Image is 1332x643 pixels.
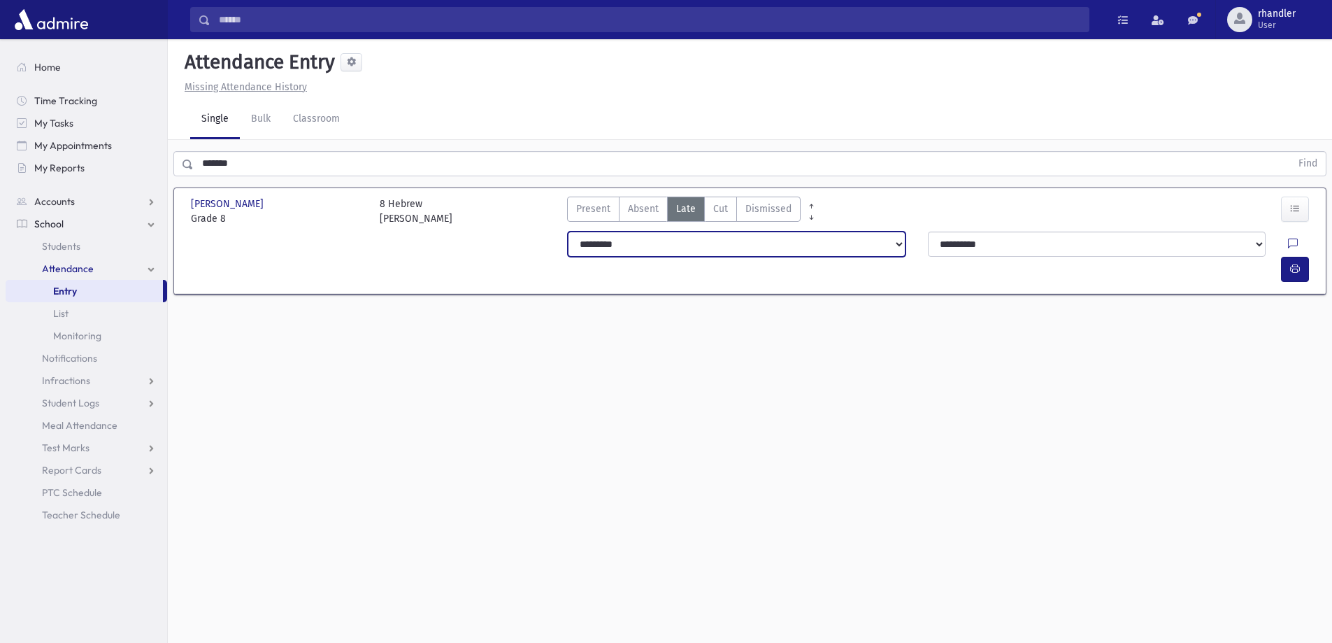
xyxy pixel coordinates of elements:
span: User [1258,20,1296,31]
span: Late [676,202,696,216]
a: Teacher Schedule [6,504,167,526]
span: My Appointments [34,139,112,152]
span: Time Tracking [34,94,97,107]
span: Present [576,202,610,216]
span: School [34,218,64,230]
a: PTC Schedule [6,481,167,504]
a: Single [190,100,240,139]
a: List [6,302,167,325]
a: Time Tracking [6,90,167,112]
span: Students [42,240,80,253]
a: Test Marks [6,437,167,459]
a: Meal Attendance [6,414,167,437]
span: Test Marks [42,441,89,454]
a: My Appointments [6,134,167,157]
a: Notifications [6,347,167,369]
a: Missing Attendance History [179,81,307,93]
span: Teacher Schedule [42,509,120,521]
img: AdmirePro [11,6,92,34]
span: Monitoring [53,330,101,342]
span: Grade 8 [191,211,366,226]
a: My Reports [6,157,167,179]
button: Find [1290,152,1326,176]
a: Bulk [240,100,282,139]
span: Infractions [42,374,90,387]
a: My Tasks [6,112,167,134]
a: Home [6,56,167,78]
span: [PERSON_NAME] [191,197,266,211]
a: School [6,213,167,235]
span: Meal Attendance [42,419,117,432]
a: Students [6,235,167,257]
span: Notifications [42,352,97,365]
span: My Tasks [34,117,73,129]
span: Report Cards [42,464,101,476]
span: List [53,307,69,320]
span: Absent [628,202,659,216]
span: rhandler [1258,8,1296,20]
a: Accounts [6,190,167,213]
a: Entry [6,280,163,302]
a: Attendance [6,257,167,280]
a: Infractions [6,369,167,392]
span: Dismissed [745,202,792,216]
a: Student Logs [6,392,167,414]
h5: Attendance Entry [179,50,335,74]
span: Student Logs [42,397,99,409]
u: Missing Attendance History [185,81,307,93]
span: PTC Schedule [42,486,102,499]
a: Classroom [282,100,351,139]
span: My Reports [34,162,85,174]
div: 8 Hebrew [PERSON_NAME] [380,197,452,226]
a: Report Cards [6,459,167,481]
input: Search [210,7,1089,32]
span: Cut [713,202,728,216]
div: AttTypes [567,197,801,226]
a: Monitoring [6,325,167,347]
span: Home [34,61,61,73]
span: Accounts [34,195,75,208]
span: Entry [53,285,77,297]
span: Attendance [42,262,94,275]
